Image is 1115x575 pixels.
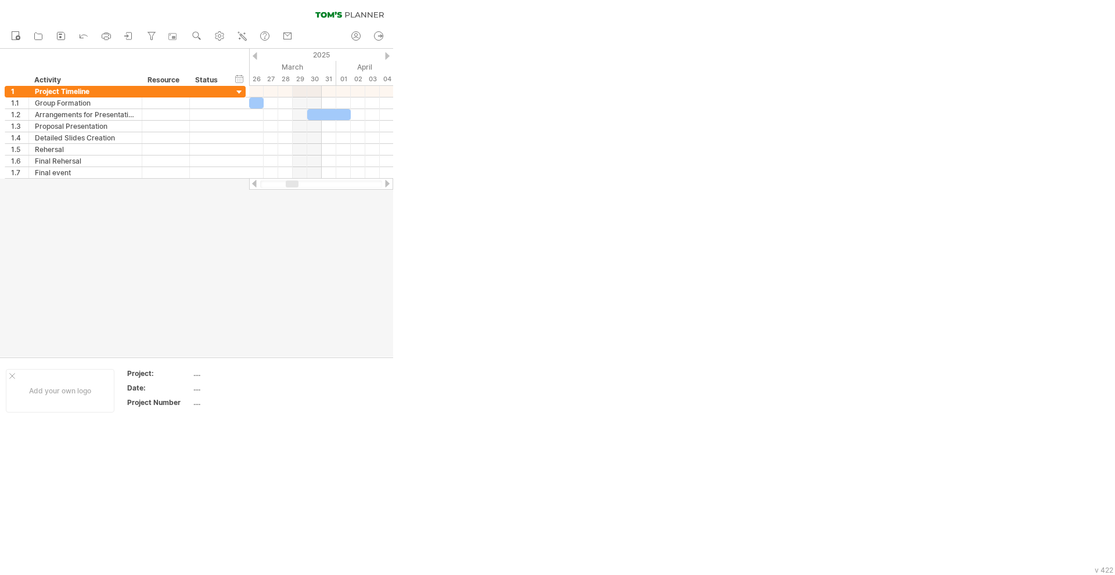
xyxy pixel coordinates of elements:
[34,74,135,86] div: Activity
[127,383,191,393] div: Date:
[249,73,264,85] div: Wednesday, 26 March 2025
[193,383,291,393] div: ....
[11,121,28,132] div: 1.3
[148,74,183,86] div: Resource
[11,97,28,109] div: 1.1
[193,368,291,378] div: ....
[35,144,136,155] div: Rehersal
[193,397,291,407] div: ....
[35,132,136,143] div: Detailed Slides Creation
[351,73,365,85] div: Wednesday, 2 April 2025
[127,397,191,407] div: Project Number
[365,73,380,85] div: Thursday, 3 April 2025
[35,167,136,178] div: Final event
[195,74,221,86] div: Status
[11,109,28,120] div: 1.2
[278,73,293,85] div: Friday, 28 March 2025
[35,155,136,167] div: Final Rehersal
[264,73,278,85] div: Thursday, 27 March 2025
[35,86,136,97] div: Project Timeline
[35,121,136,132] div: Proposal Presentation
[307,73,322,85] div: Sunday, 30 March 2025
[11,86,28,97] div: 1
[336,73,351,85] div: Tuesday, 1 April 2025
[11,155,28,167] div: 1.6
[11,144,28,155] div: 1.5
[11,132,28,143] div: 1.4
[322,73,336,85] div: Monday, 31 March 2025
[293,73,307,85] div: Saturday, 29 March 2025
[6,369,114,413] div: Add your own logo
[1095,566,1113,574] div: v 422
[380,73,394,85] div: Friday, 4 April 2025
[336,61,772,73] div: April 2025
[35,109,136,120] div: Arrangements for Presentation
[35,97,136,109] div: Group Formation
[11,167,28,178] div: 1.7
[127,368,191,378] div: Project:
